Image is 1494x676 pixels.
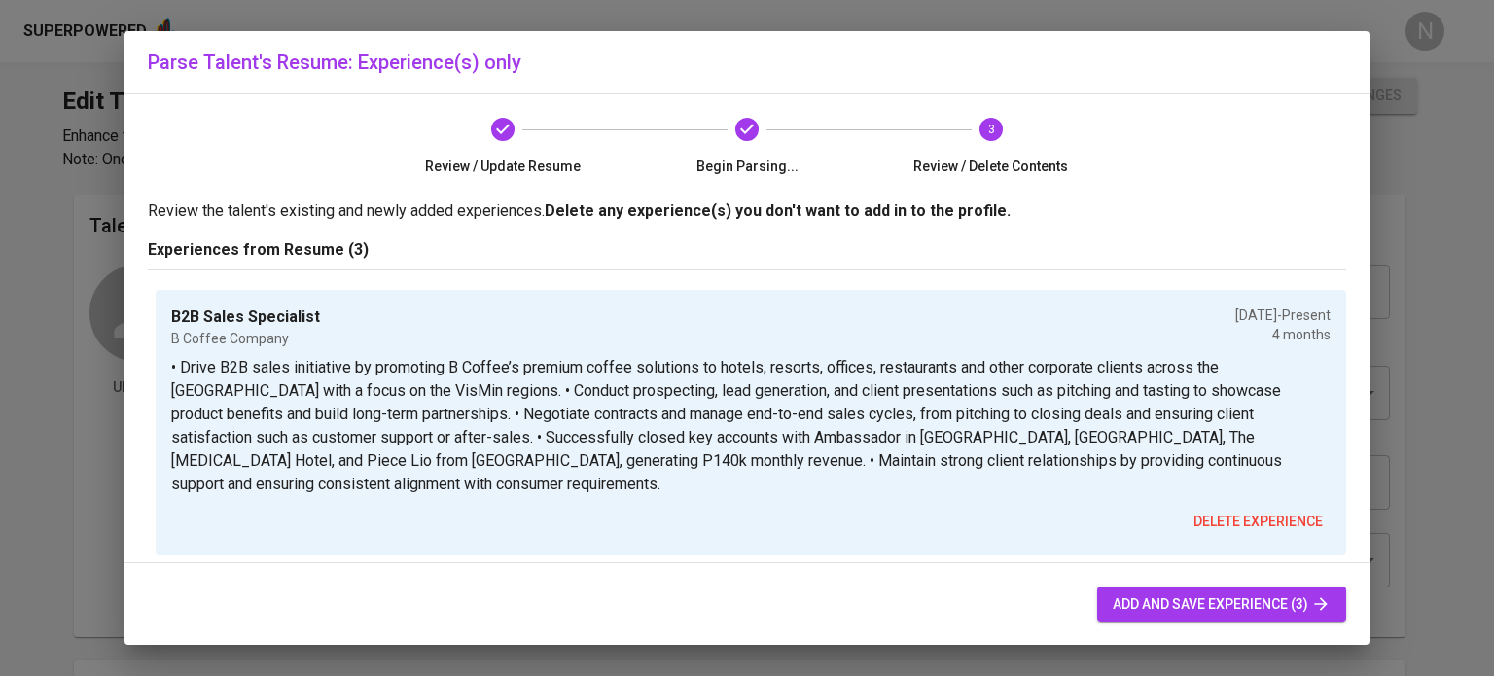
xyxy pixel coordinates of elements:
span: Review / Delete Contents [876,157,1105,176]
p: Review the talent's existing and newly added experiences. [148,199,1346,223]
span: add and save experience (3) [1113,592,1331,617]
p: B Coffee Company [171,329,320,348]
p: 4 months [1235,325,1331,344]
span: delete experience [1193,510,1323,534]
p: • Drive B2B sales initiative by promoting B Coffee’s premium coffee solutions to hotels, resorts,... [171,356,1331,496]
button: delete experience [1186,504,1331,540]
span: Review / Update Resume [389,157,618,176]
p: B2B Sales Specialist [171,305,320,329]
text: 3 [987,123,994,136]
h6: Parse Talent's Resume: Experience(s) only [148,47,1346,78]
b: Delete any experience(s) you don't want to add in to the profile. [545,201,1011,220]
span: Begin Parsing... [633,157,862,176]
button: add and save experience (3) [1097,587,1346,623]
p: [DATE] - Present [1235,305,1331,325]
p: Experiences from Resume (3) [148,238,1346,262]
